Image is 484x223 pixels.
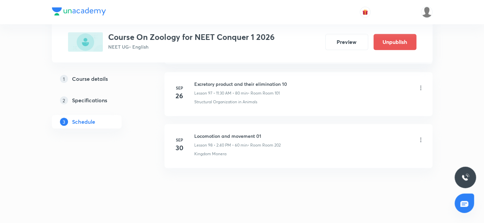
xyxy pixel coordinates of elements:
[194,142,248,148] p: Lesson 98 • 2:40 PM • 60 min
[72,118,95,126] h5: Schedule
[52,7,106,17] a: Company Logo
[52,94,143,107] a: 2Specifications
[194,80,287,88] h6: Excretory product and their elimination 10
[248,142,281,148] p: • Room Room 202
[194,99,257,105] p: Structural Organization in Animals
[60,75,68,83] p: 1
[173,85,186,91] h6: Sep
[373,34,416,50] button: Unpublish
[173,143,186,153] h4: 30
[360,7,370,17] button: avatar
[173,91,186,101] h4: 26
[194,90,248,96] p: Lesson 97 • 11:30 AM • 80 min
[325,34,368,50] button: Preview
[52,7,106,15] img: Company Logo
[68,32,103,52] img: AA4F7FBF-1DFE-40AA-BF2E-430D5642149D_plus.png
[248,90,280,96] p: • Room Room 101
[173,137,186,143] h6: Sep
[52,72,143,86] a: 1Course details
[108,32,275,42] h3: Course On Zoology for NEET Conquer 1 2026
[72,75,108,83] h5: Course details
[421,6,432,18] img: Devendra Kumar
[194,132,281,140] h6: Locomotion and movement 01
[194,151,226,157] p: Kingdom Monera
[60,96,68,104] p: 2
[72,96,107,104] h5: Specifications
[60,118,68,126] p: 3
[108,43,275,50] p: NEET UG • English
[362,9,368,15] img: avatar
[461,173,469,181] img: ttu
